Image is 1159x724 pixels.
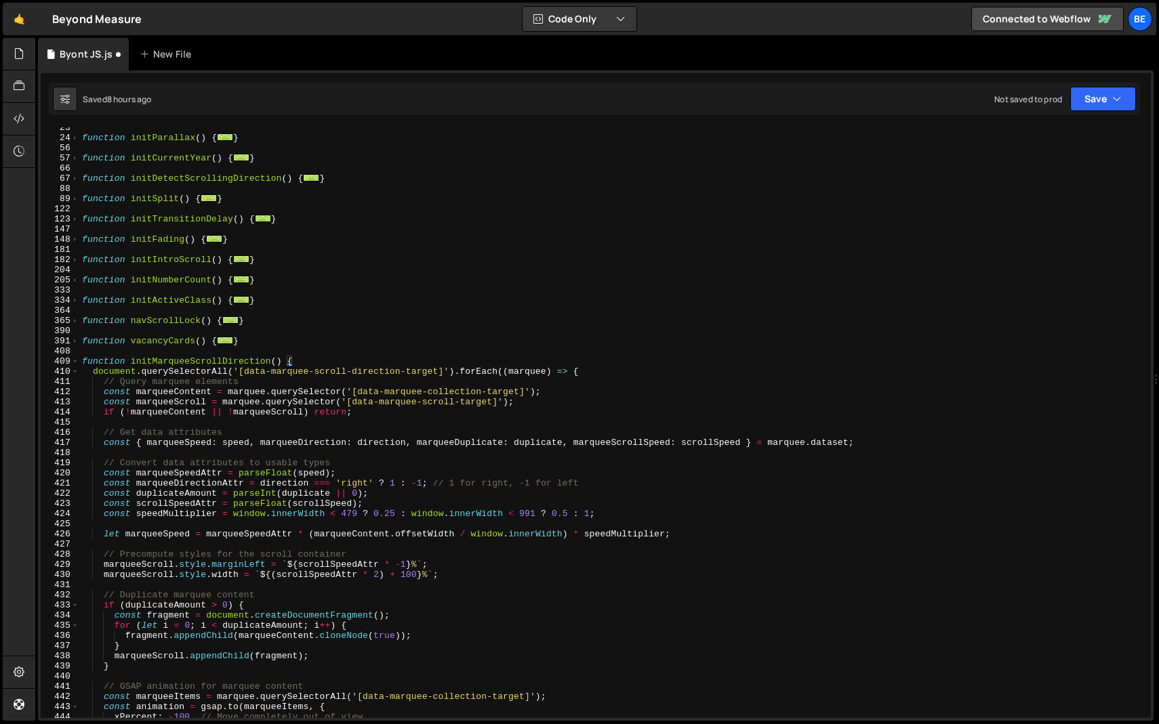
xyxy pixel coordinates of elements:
[41,661,79,671] div: 439
[41,549,79,559] div: 428
[41,610,79,620] div: 434
[52,11,142,27] div: Beyond Measure
[41,681,79,691] div: 441
[41,478,79,488] div: 421
[41,234,79,244] div: 148
[83,93,152,105] div: Saved
[971,7,1124,31] a: Connected to Webflow
[41,417,79,427] div: 415
[303,174,319,182] span: ...
[41,265,79,275] div: 204
[41,163,79,173] div: 66
[41,651,79,661] div: 438
[41,407,79,417] div: 414
[41,377,79,387] div: 411
[233,154,249,161] span: ...
[41,153,79,163] div: 57
[41,570,79,580] div: 430
[41,133,79,143] div: 24
[41,255,79,265] div: 182
[41,194,79,204] div: 89
[41,123,79,133] div: 23
[41,641,79,651] div: 437
[201,194,217,202] span: ...
[41,173,79,184] div: 67
[60,47,113,61] div: Byont JS.js
[233,276,249,283] span: ...
[233,255,249,263] span: ...
[41,275,79,285] div: 205
[41,356,79,366] div: 409
[41,366,79,377] div: 410
[41,285,79,295] div: 333
[41,224,79,234] div: 147
[41,712,79,722] div: 444
[41,529,79,539] div: 426
[41,336,79,346] div: 391
[41,590,79,600] div: 432
[140,47,197,61] div: New File
[41,305,79,316] div: 364
[41,539,79,549] div: 427
[41,509,79,519] div: 424
[41,671,79,681] div: 440
[41,488,79,498] div: 422
[206,235,222,242] span: ...
[41,620,79,631] div: 435
[41,458,79,468] div: 419
[222,316,239,324] span: ...
[41,559,79,570] div: 429
[41,295,79,305] div: 334
[41,702,79,712] div: 443
[255,215,271,222] span: ...
[41,498,79,509] div: 423
[3,3,36,35] a: 🤙
[41,326,79,336] div: 390
[41,448,79,458] div: 418
[523,7,636,31] button: Code Only
[41,214,79,224] div: 123
[41,387,79,397] div: 412
[41,691,79,702] div: 442
[41,631,79,641] div: 436
[41,143,79,153] div: 56
[217,337,233,344] span: ...
[41,600,79,610] div: 433
[41,438,79,448] div: 417
[107,93,152,105] div: 8 hours ago
[41,397,79,407] div: 413
[41,580,79,590] div: 431
[41,204,79,214] div: 122
[41,184,79,194] div: 88
[41,468,79,478] div: 420
[41,427,79,438] div: 416
[1070,87,1136,111] button: Save
[41,316,79,326] div: 365
[41,244,79,255] div: 181
[1128,7,1152,31] a: Be
[41,519,79,529] div: 425
[41,346,79,356] div: 408
[994,93,1062,105] div: Not saved to prod
[217,133,233,141] span: ...
[233,296,249,303] span: ...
